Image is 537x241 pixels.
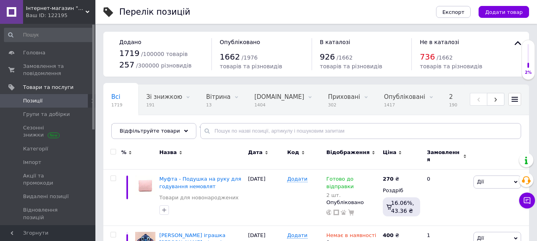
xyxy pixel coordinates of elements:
span: Дії [477,179,484,185]
span: Групи та добірки [23,111,70,118]
span: 302 [328,102,360,108]
span: Відновлення позицій [23,206,74,221]
span: % [121,149,126,156]
span: 190 [449,102,458,108]
span: / 1662 [337,54,353,61]
span: Видалені позиції [23,193,69,200]
span: товарів та різновидів [320,63,382,69]
div: 2% [522,70,535,75]
span: Додати [287,232,307,239]
span: Додати [287,176,307,182]
button: Чат з покупцем [519,193,535,208]
span: 1417 [384,102,425,108]
span: 191 [146,102,182,108]
span: Сезонні знижки [23,124,74,139]
span: В каталозі [320,39,351,45]
span: товарів та різновидів [220,63,282,69]
div: Перелік позицій [119,8,190,16]
a: Товари для новонароджених [159,194,239,201]
span: Категорії [23,145,48,152]
span: Експорт [442,9,465,15]
span: Ціна [383,149,396,156]
span: 1404 [254,102,304,108]
span: / 300000 різновидів [136,62,192,69]
div: Поисковые запросы не добавлены, Опубликованные, Поисковые запросы не добавлены [103,115,211,145]
span: Готово до відправки [326,176,354,191]
a: Муфта - Подушка на руку для годування немовлят [159,176,241,189]
span: 1662 [220,52,240,62]
button: Додати товар [479,6,529,18]
span: Приховані [328,93,360,100]
span: 926 [320,52,335,62]
span: Головна [23,49,45,56]
span: Немає в наявності [326,232,376,241]
span: Відфільтруйте товари [120,128,180,134]
span: 2 [449,93,453,100]
div: 0 [422,170,471,226]
span: Замовлення та повідомлення [23,63,74,77]
span: Відображення [326,149,370,156]
div: [DATE] [246,170,285,226]
span: Позиції [23,97,43,104]
span: / 1662 [437,54,453,61]
span: 16.06%, 43.36 ₴ [391,200,414,214]
span: / 100000 товарів [141,51,188,57]
button: Експорт [436,6,471,18]
span: Дії [477,235,484,241]
div: Ваш ID: 122195 [26,12,95,19]
b: 400 [383,232,394,238]
span: Опубліковано [220,39,260,45]
span: / 1976 [242,54,258,61]
span: Товари та послуги [23,84,74,91]
span: Назва [159,149,177,156]
div: ₴ [383,175,399,183]
span: Опубліковані [384,93,425,100]
span: Імпорт [23,159,41,166]
img: Муфта - Подушка на руку для кормления младенцев [135,175,155,195]
span: 736 [420,52,435,62]
span: [DOMAIN_NAME] [254,93,304,100]
span: Інтернет-магазин "Скарби Сходу" - якісні товари із Японії та Кореї [26,5,85,12]
span: Зі знижкою [146,93,182,100]
input: Пошук по назві позиції, артикулу і пошуковим запитам [200,123,521,139]
span: Замовлення [427,149,461,163]
span: 1719 [111,102,122,108]
div: ₴ [383,232,399,239]
span: 257 [119,60,134,69]
div: Опубліковано [326,199,379,206]
span: 1719 [119,48,140,58]
span: 13 [206,102,230,108]
span: Акції та промокоди [23,172,74,187]
span: товарів та різновидів [420,63,482,69]
span: Код [287,149,299,156]
span: Всі [111,93,120,100]
span: Додано [119,39,141,45]
div: 2 шт. [326,192,379,198]
span: Дата [248,149,263,156]
span: Додати товар [485,9,523,15]
span: Не в каталозі [420,39,459,45]
span: Вітрина [206,93,230,100]
b: 270 [383,176,394,182]
span: Поисковые запросы не д... [111,123,195,131]
div: Роздріб [383,187,420,194]
input: Пошук [4,28,94,42]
